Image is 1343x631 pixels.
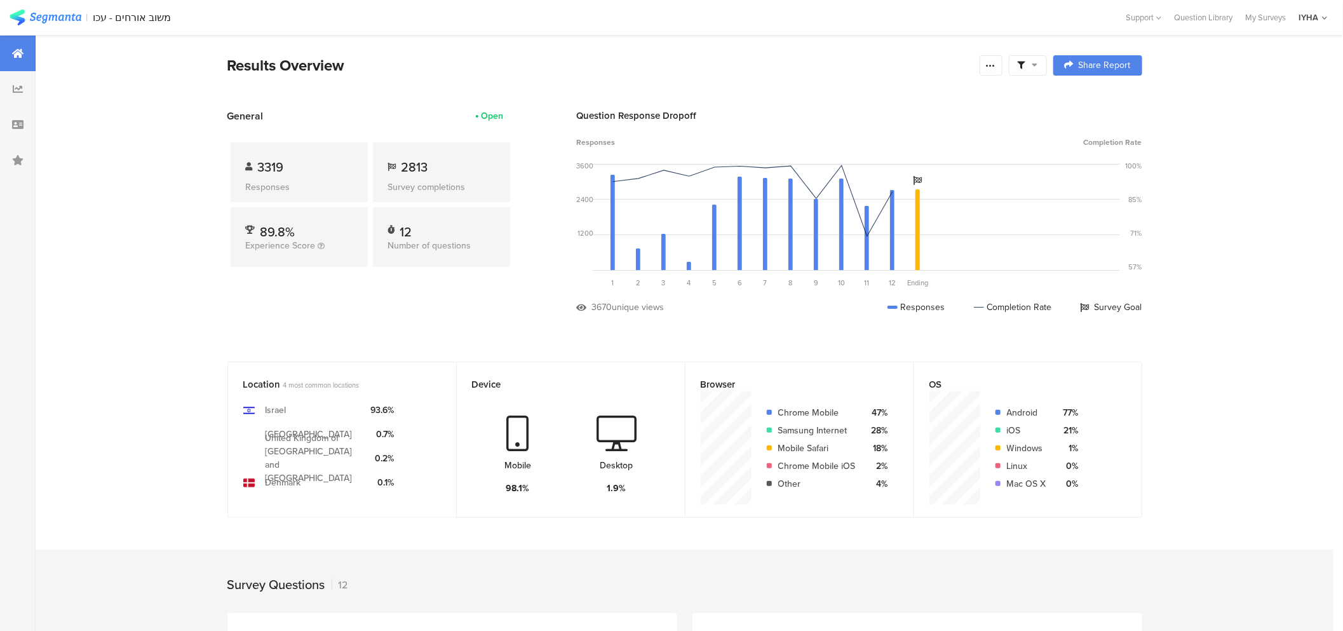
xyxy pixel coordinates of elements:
span: Experience Score [246,239,316,252]
div: 0.7% [370,428,394,441]
div: Open [482,109,504,123]
div: 4% [866,477,888,491]
div: 0.2% [370,452,394,465]
span: 4 most common locations [283,380,360,390]
span: Share Report [1079,61,1131,70]
div: Mobile Safari [778,442,856,455]
span: 7 [764,278,767,288]
div: 1200 [578,228,594,238]
div: 12 [332,578,348,592]
div: Device [472,377,649,391]
div: Support [1126,8,1161,27]
span: 89.8% [260,222,295,241]
span: 4 [687,278,691,288]
div: Survey Questions [227,575,325,594]
div: Mobile [504,459,531,472]
div: Ending [905,278,931,288]
div: 0% [1056,459,1079,473]
div: Location [243,377,420,391]
span: 2813 [402,158,428,177]
div: Survey Goal [1081,301,1142,314]
img: segmanta logo [10,10,81,25]
span: 11 [865,278,870,288]
div: unique views [612,301,665,314]
div: Survey completions [388,180,495,194]
div: Desktop [600,459,633,472]
div: 85% [1129,194,1142,205]
div: 2% [866,459,888,473]
div: Responses [887,301,945,314]
div: 71% [1131,228,1142,238]
div: Samsung Internet [778,424,856,437]
div: Android [1007,406,1046,419]
div: 47% [866,406,888,419]
div: [GEOGRAPHIC_DATA] [265,428,352,441]
div: 21% [1056,424,1079,437]
i: Survey Goal [914,176,922,185]
span: 9 [814,278,818,288]
span: 10 [838,278,845,288]
div: Chrome Mobile [778,406,856,419]
div: 12 [400,222,412,235]
div: 93.6% [370,404,394,417]
div: Other [778,477,856,491]
div: Responses [246,180,353,194]
div: United Kingdom of [GEOGRAPHIC_DATA] and [GEOGRAPHIC_DATA] [265,431,360,485]
div: 77% [1056,406,1079,419]
span: Responses [577,137,616,148]
div: 28% [866,424,888,437]
span: 3319 [258,158,284,177]
div: Results Overview [227,54,973,77]
div: Browser [701,377,877,391]
div: IYHA [1299,11,1318,24]
div: OS [929,377,1105,391]
div: משוב אורחים - עכו [93,11,172,24]
div: 98.1% [506,482,530,495]
span: 1 [612,278,614,288]
span: 2 [636,278,640,288]
span: Number of questions [388,239,471,252]
div: Completion Rate [974,301,1052,314]
span: 12 [889,278,896,288]
div: 100% [1126,161,1142,171]
div: | [86,10,88,25]
span: General [227,109,264,123]
div: 1% [1056,442,1079,455]
span: 8 [789,278,793,288]
div: Denmark [265,476,300,489]
div: 3600 [577,161,594,171]
span: Completion Rate [1084,137,1142,148]
div: 18% [866,442,888,455]
div: Israel [265,404,286,417]
div: 0.1% [370,476,394,489]
div: Question Response Dropoff [577,109,1142,123]
div: Windows [1007,442,1046,455]
div: 57% [1129,262,1142,272]
div: iOS [1007,424,1046,437]
div: 0% [1056,477,1079,491]
div: Mac OS X [1007,477,1046,491]
span: 5 [712,278,717,288]
div: 1.9% [607,482,626,495]
a: My Surveys [1239,11,1292,24]
span: 6 [738,278,742,288]
span: 3 [662,278,666,288]
a: Question Library [1168,11,1239,24]
div: Chrome Mobile iOS [778,459,856,473]
div: Linux [1007,459,1046,473]
div: 3670 [592,301,612,314]
div: 2400 [577,194,594,205]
